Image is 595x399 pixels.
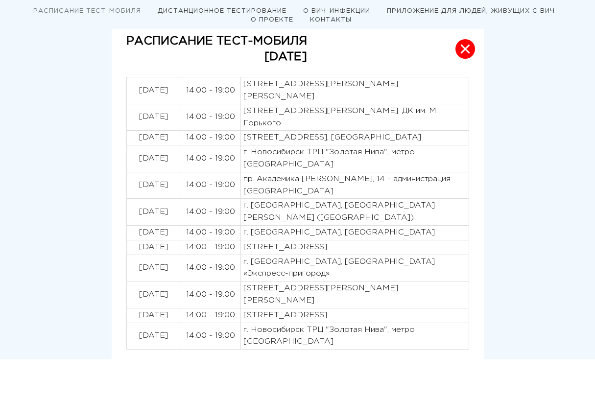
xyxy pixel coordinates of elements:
p: [DATE] [129,262,178,274]
p: [DATE] [129,206,178,218]
p: [DATE] [129,153,178,165]
p: [DATE] [129,330,178,342]
p: г. [GEOGRAPHIC_DATA], [GEOGRAPHIC_DATA] [243,227,466,239]
p: 14:00 - 19:00 [184,309,238,322]
a: О ПРОЕКТЕ [251,17,293,23]
strong: РАСПИСАНИЕ ТЕСТ-МОБИЛЯ [126,36,307,47]
p: г. [GEOGRAPHIC_DATA], [GEOGRAPHIC_DATA][PERSON_NAME] ([GEOGRAPHIC_DATA]) [243,200,466,224]
a: ПРИЛОЖЕНИЕ ДЛЯ ЛЮДЕЙ, ЖИВУЩИХ С ВИЧ [387,8,555,14]
a: ДИСТАНЦИОННОЕ ТЕСТИРОВАНИЕ [158,8,286,14]
p: [DATE] [129,132,178,144]
p: 14:00 - 19:00 [184,153,238,165]
p: г. Новосибирск ТРЦ "Золотая Нива", метро [GEOGRAPHIC_DATA] [243,146,466,171]
p: [DATE] [129,111,178,123]
p: 14:00 - 19:00 [184,111,238,123]
p: 14:00 - 19:00 [184,262,238,274]
p: 14:00 - 19:00 [184,241,238,254]
p: [DATE] [129,309,178,322]
a: КОНТАКТЫ [310,17,352,23]
p: [STREET_ADDRESS] [243,309,466,322]
p: 14:00 - 19:00 [184,132,238,144]
p: 14:00 - 19:00 [184,289,238,301]
p: [STREET_ADDRESS] [243,241,466,254]
p: 14:00 - 19:00 [184,330,238,342]
p: г. [GEOGRAPHIC_DATA], [GEOGRAPHIC_DATA] «Экспресс-пригород» [243,256,466,281]
p: [DATE] [129,85,178,97]
p: [STREET_ADDRESS][PERSON_NAME][PERSON_NAME] [243,78,466,103]
p: 14:00 - 19:00 [184,85,238,97]
p: [DATE] [126,49,307,65]
p: [DATE] [129,241,178,254]
p: пр. Академика [PERSON_NAME], 14 - администрация [GEOGRAPHIC_DATA] [243,173,466,198]
p: [DATE] [129,289,178,301]
button: РАСПИСАНИЕ ТЕСТ-МОБИЛЯ[DATE] [112,21,484,77]
p: г. Новосибирск ТРЦ "Золотая Нива", метро [GEOGRAPHIC_DATA] [243,324,466,349]
a: О ВИЧ-ИНФЕКЦИИ [303,8,370,14]
p: [STREET_ADDRESS][PERSON_NAME]. ДК им. М. Горького [243,105,466,130]
p: 14:00 - 19:00 [184,227,238,239]
p: [DATE] [129,227,178,239]
p: [STREET_ADDRESS][PERSON_NAME][PERSON_NAME] [243,282,466,307]
p: 14:00 - 19:00 [184,206,238,218]
p: [DATE] [129,179,178,191]
p: [STREET_ADDRESS], [GEOGRAPHIC_DATA] [243,132,466,144]
p: 14:00 - 19:00 [184,179,238,191]
a: РАСПИСАНИЕ ТЕСТ-МОБИЛЯ [33,8,141,14]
